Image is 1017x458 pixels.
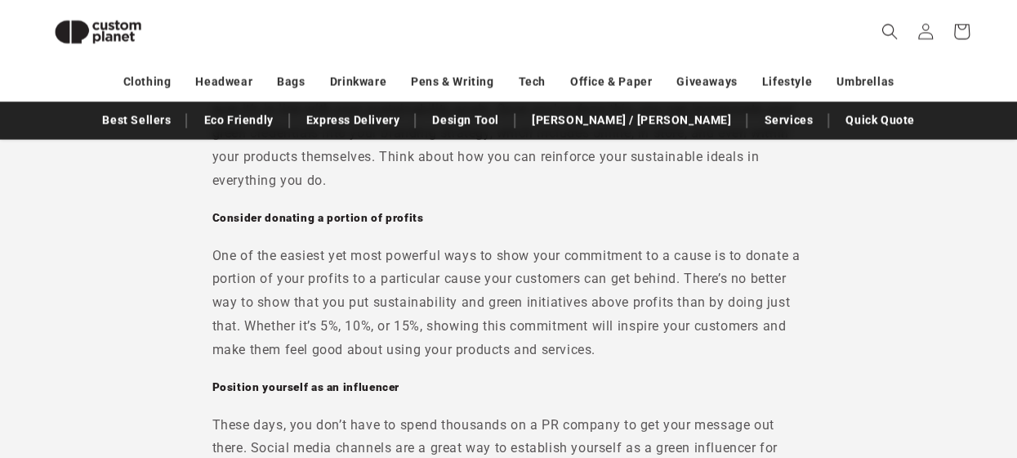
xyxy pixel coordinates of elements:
[195,68,252,97] a: Headwear
[518,68,545,97] a: Tech
[872,14,908,50] summary: Search
[298,106,408,135] a: Express Delivery
[837,106,923,135] a: Quick Quote
[277,68,305,97] a: Bags
[935,379,1017,458] iframe: Chat Widget
[212,211,805,226] h5: Consider donating a portion of profits
[212,380,805,395] h5: Position yourself as an influencer
[424,106,507,135] a: Design Tool
[195,106,281,135] a: Eco Friendly
[212,245,805,362] p: One of the easiest yet most powerful ways to show your commitment to a cause is to donate a porti...
[756,106,821,135] a: Services
[330,68,386,97] a: Drinkware
[762,68,812,97] a: Lifestyle
[836,68,894,97] a: Umbrellas
[676,68,737,97] a: Giveaways
[41,7,155,58] img: Custom Planet
[570,68,652,97] a: Office & Paper
[411,68,493,97] a: Pens & Writing
[524,106,739,135] a: [PERSON_NAME] / [PERSON_NAME]
[94,106,179,135] a: Best Sellers
[123,68,172,97] a: Clothing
